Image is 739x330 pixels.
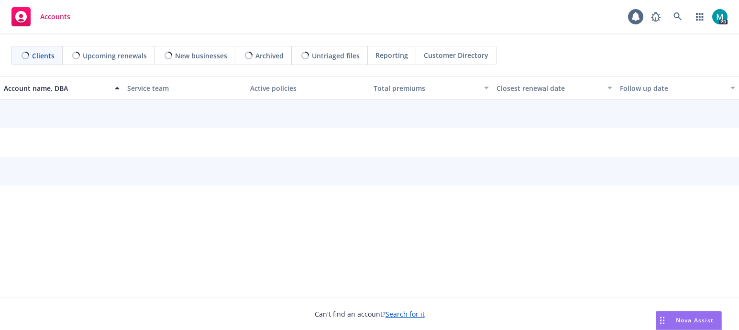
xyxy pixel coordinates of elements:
div: Closest renewal date [496,83,602,93]
span: Accounts [40,13,70,21]
a: Accounts [8,3,74,30]
div: Drag to move [656,311,668,330]
button: Nova Assist [656,311,722,330]
span: Reporting [375,50,408,60]
div: Account name, DBA [4,83,109,93]
button: Closest renewal date [493,77,616,99]
span: Upcoming renewals [83,51,147,61]
span: Archived [255,51,284,61]
span: Untriaged files [312,51,360,61]
div: Active policies [250,83,366,93]
img: photo [712,9,728,24]
div: Follow up date [620,83,725,93]
a: Search [668,7,687,26]
span: Nova Assist [676,316,714,324]
button: Active policies [246,77,370,99]
span: Can't find an account? [315,309,425,319]
div: Service team [127,83,243,93]
span: Clients [32,51,55,61]
a: Report a Bug [646,7,665,26]
span: Customer Directory [424,50,488,60]
button: Service team [123,77,247,99]
button: Total premiums [370,77,493,99]
span: New businesses [175,51,227,61]
a: Search for it [386,309,425,319]
div: Total premiums [374,83,479,93]
a: Switch app [690,7,709,26]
